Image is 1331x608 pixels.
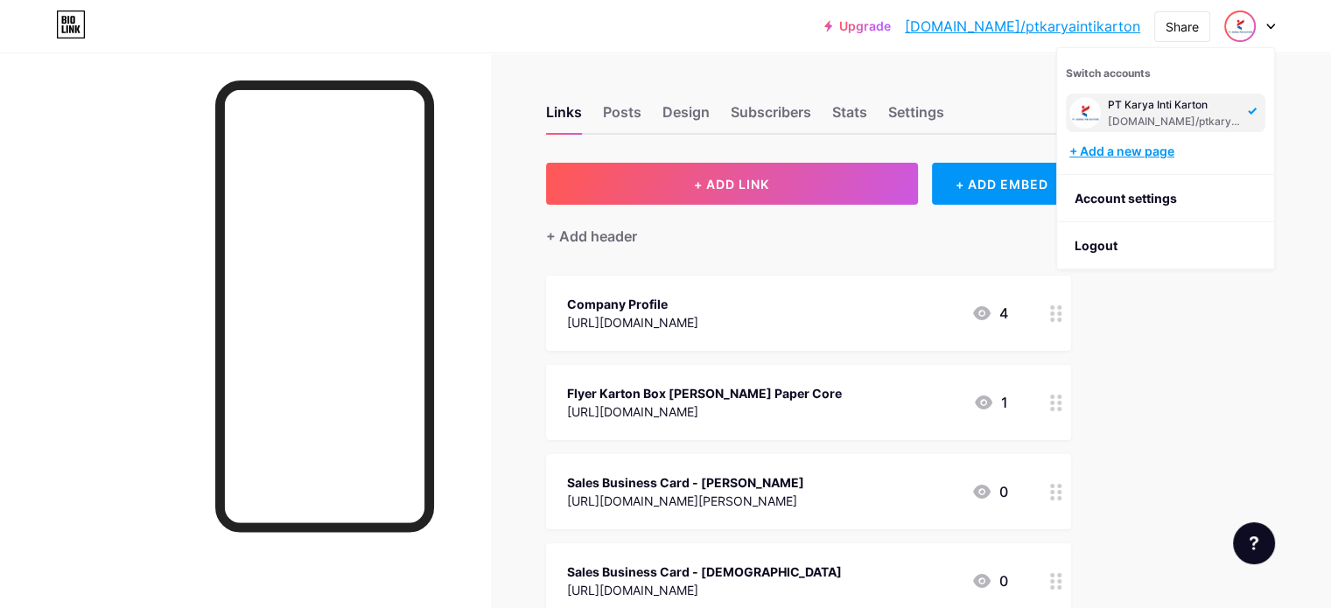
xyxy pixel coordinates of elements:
[1057,222,1274,269] li: Logout
[1066,66,1151,80] span: Switch accounts
[694,177,769,192] span: + ADD LINK
[731,101,811,133] div: Subscribers
[546,101,582,133] div: Links
[567,313,698,332] div: [URL][DOMAIN_NAME]
[832,101,867,133] div: Stats
[567,384,842,402] div: Flyer Karton Box [PERSON_NAME] Paper Core
[1069,143,1265,160] div: + Add a new page
[971,570,1008,591] div: 0
[567,473,804,492] div: Sales Business Card - [PERSON_NAME]
[971,303,1008,324] div: 4
[567,402,842,421] div: [URL][DOMAIN_NAME]
[1057,175,1274,222] a: Account settings
[567,492,804,510] div: [URL][DOMAIN_NAME][PERSON_NAME]
[1226,12,1254,40] img: ptkaryaintikarton
[603,101,641,133] div: Posts
[888,101,944,133] div: Settings
[567,581,842,599] div: [URL][DOMAIN_NAME]
[546,163,918,205] button: + ADD LINK
[932,163,1071,205] div: + ADD EMBED
[973,392,1008,413] div: 1
[567,563,842,581] div: Sales Business Card - [DEMOGRAPHIC_DATA]
[1108,115,1243,129] div: [DOMAIN_NAME]/ptkaryaintikarton
[1108,98,1243,112] div: PT Karya Inti Karton
[1069,97,1101,129] img: ptkaryaintikarton
[662,101,710,133] div: Design
[905,16,1140,37] a: [DOMAIN_NAME]/ptkaryaintikarton
[1166,17,1199,36] div: Share
[971,481,1008,502] div: 0
[567,295,698,313] div: Company Profile
[546,226,637,247] div: + Add header
[824,19,891,33] a: Upgrade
